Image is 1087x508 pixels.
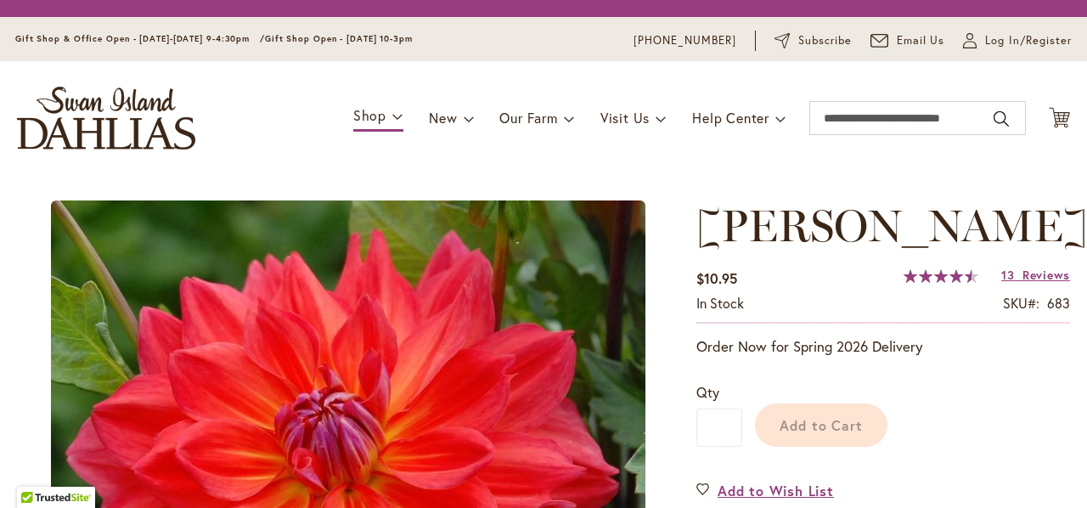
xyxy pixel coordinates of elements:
div: 91% [904,269,978,283]
a: store logo [17,87,195,150]
a: Subscribe [774,32,852,49]
span: Qty [696,383,719,401]
span: Log In/Register [985,32,1072,49]
span: Reviews [1022,267,1070,283]
span: In stock [696,294,744,312]
iframe: Launch Accessibility Center [13,448,60,495]
a: Add to Wish List [696,481,834,500]
div: Availability [696,294,744,313]
span: Subscribe [798,32,852,49]
strong: SKU [1003,294,1039,312]
div: 683 [1047,294,1070,313]
button: Search [994,105,1009,133]
span: 13 [1001,267,1014,283]
span: Shop [353,106,386,124]
span: Email Us [897,32,945,49]
a: Log In/Register [963,32,1072,49]
a: Email Us [870,32,945,49]
span: New [429,109,457,127]
span: Add to Wish List [718,481,834,500]
a: 13 Reviews [1001,267,1070,283]
p: Order Now for Spring 2026 Delivery [696,336,1070,357]
span: Gift Shop Open - [DATE] 10-3pm [265,33,413,44]
a: [PHONE_NUMBER] [634,32,736,49]
span: Our Farm [499,109,557,127]
span: Help Center [692,109,769,127]
span: Gift Shop & Office Open - [DATE]-[DATE] 9-4:30pm / [15,33,265,44]
span: $10.95 [696,269,737,287]
span: Visit Us [600,109,650,127]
